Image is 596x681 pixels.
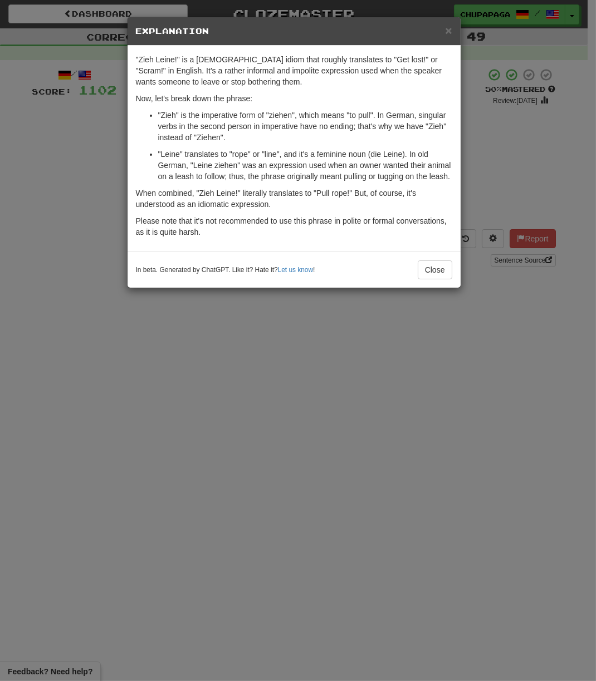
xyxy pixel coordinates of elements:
[136,187,452,210] p: When combined, "Zieh Leine!" literally translates to "Pull rope!" But, of course, it's understood...
[418,260,452,279] button: Close
[445,24,452,37] span: ×
[278,266,313,274] a: Let us know
[136,265,315,275] small: In beta. Generated by ChatGPT. Like it? Hate it? !
[136,54,452,87] p: "Zieh Leine!" is a [DEMOGRAPHIC_DATA] idiom that roughly translates to "Get lost!" or "Scram!" in...
[136,215,452,238] p: Please note that it's not recommended to use this phrase in polite or formal conversations, as it...
[136,93,452,104] p: Now, let's break down the phrase:
[158,110,452,143] p: "Zieh" is the imperative form of "ziehen", which means "to pull". In German, singular verbs in th...
[158,149,452,182] p: "Leine" translates to "rope" or "line", and it's a feminine noun (die Leine). In old German, "Lei...
[136,26,452,37] h5: Explanation
[445,24,452,36] button: Close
